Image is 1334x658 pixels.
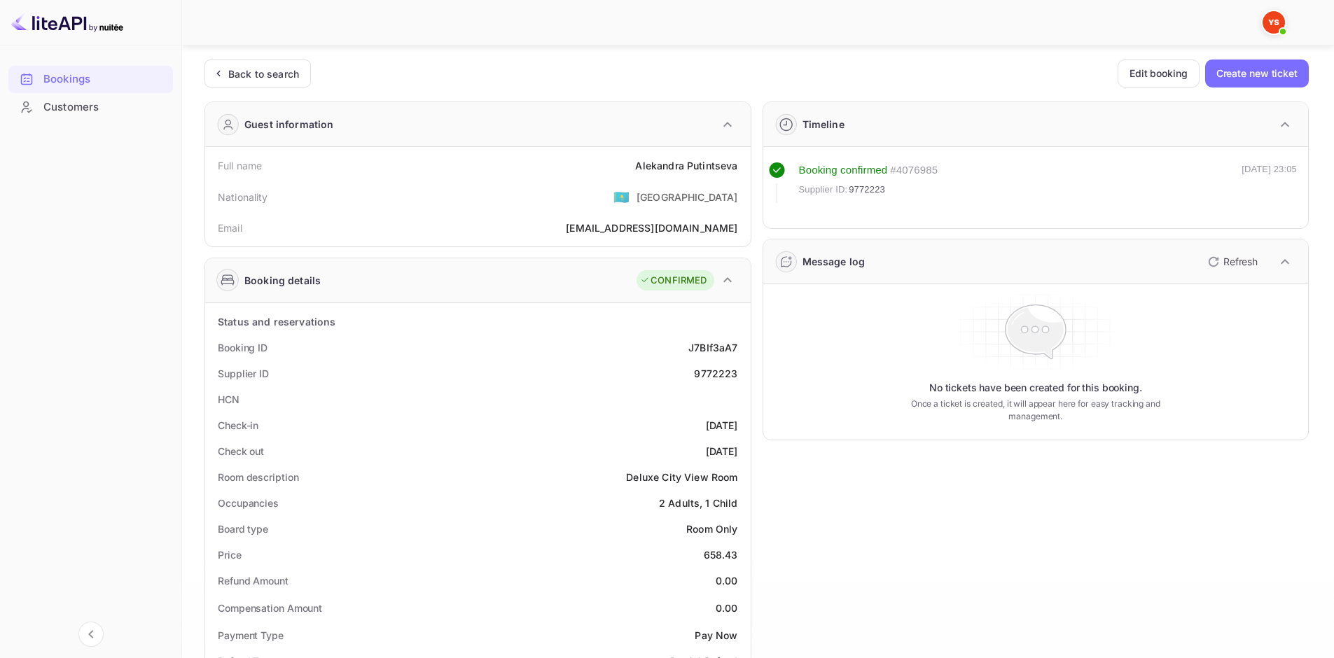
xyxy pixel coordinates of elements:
button: Edit booking [1118,59,1200,87]
div: Guest information [244,117,334,132]
button: Collapse navigation [78,622,104,647]
div: Supplier ID [218,366,269,381]
div: Booking confirmed [799,162,888,178]
div: [GEOGRAPHIC_DATA] [637,190,738,204]
div: Room description [218,470,298,484]
div: HCN [218,392,239,407]
div: # 4076985 [890,162,938,178]
div: Refund Amount [218,573,289,588]
a: Bookings [8,66,173,92]
div: 0.00 [716,601,738,615]
div: 9772223 [694,366,737,381]
div: Bookings [43,71,166,87]
span: United States [613,184,630,209]
div: Payment Type [218,628,284,643]
div: [DATE] [706,444,738,458]
img: Yandex Support [1263,11,1285,34]
div: Status and reservations [218,314,335,329]
div: Check-in [218,418,258,433]
a: Customers [8,94,173,120]
span: Supplier ID: [799,183,848,197]
button: Create new ticket [1205,59,1309,87]
div: [DATE] 23:05 [1242,162,1297,203]
img: LiteAPI logo [11,11,123,34]
div: Board type [218,521,268,536]
div: Price [218,547,242,562]
div: Pay Now [695,628,737,643]
div: 2 Adults, 1 Child [659,496,738,510]
div: J7BIf3aA7 [688,340,737,355]
p: Refresh [1223,254,1258,269]
div: Back to search [228,66,299,81]
div: Message log [803,254,866,269]
div: Timeline [803,117,845,132]
div: Customers [8,94,173,121]
div: Booking details [244,273,321,288]
div: Alekandra Putintseva [635,158,737,173]
div: 0.00 [716,573,738,588]
div: Compensation Amount [218,601,322,615]
div: Nationality [218,190,268,204]
div: Email [218,220,242,235]
div: Customers [43,99,166,115]
div: Deluxe City View Room [626,470,737,484]
div: Check out [218,444,264,458]
span: 9772223 [849,183,885,197]
div: 658.43 [704,547,738,562]
div: Booking ID [218,340,268,355]
div: [DATE] [706,418,738,433]
p: No tickets have been created for this booking. [929,381,1142,395]
div: Bookings [8,66,173,93]
button: Refresh [1200,251,1263,273]
div: Full name [218,158,262,173]
div: Room Only [686,521,737,536]
div: CONFIRMED [640,274,707,288]
div: [EMAIL_ADDRESS][DOMAIN_NAME] [566,220,737,235]
div: Occupancies [218,496,279,510]
p: Once a ticket is created, it will appear here for easy tracking and management. [889,398,1182,423]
